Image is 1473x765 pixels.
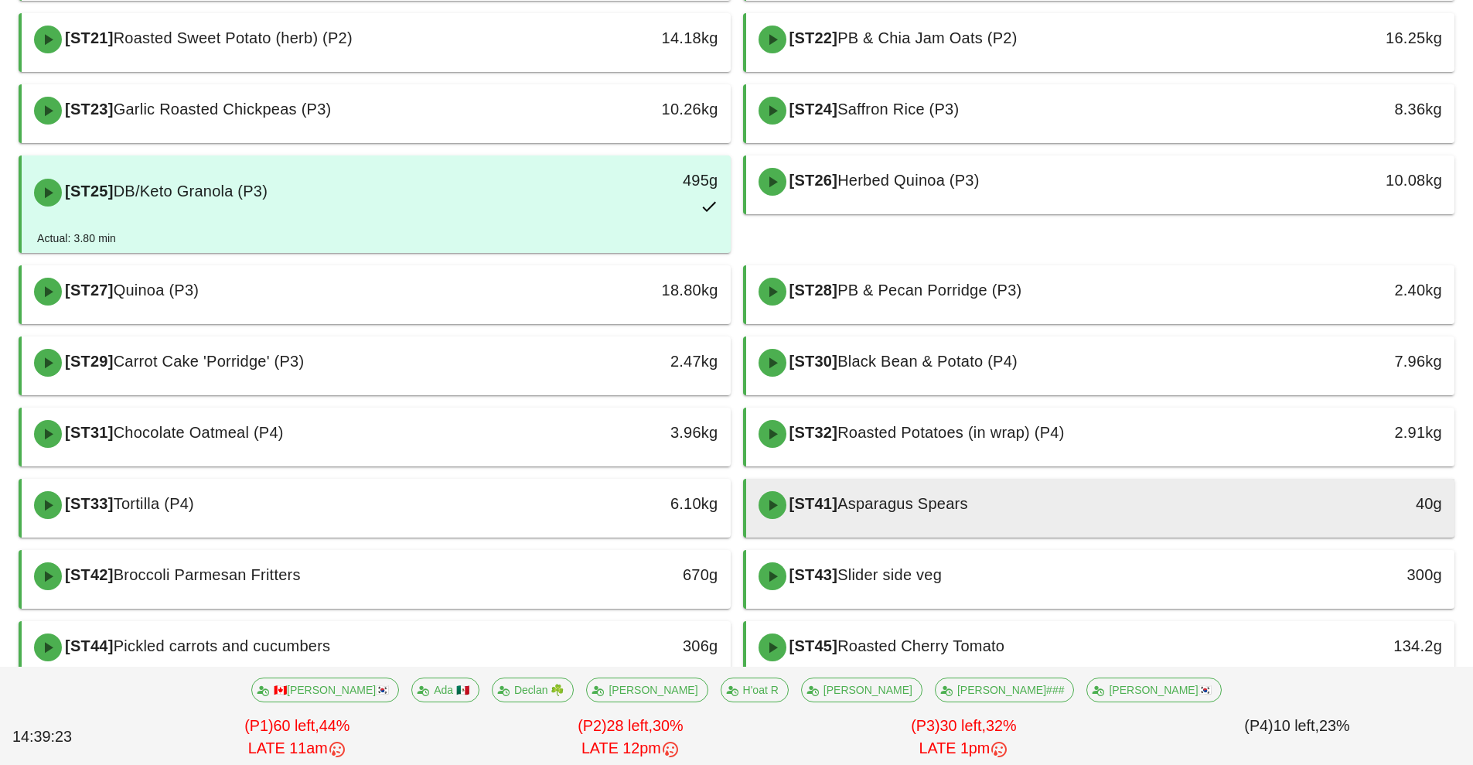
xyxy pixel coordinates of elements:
[502,678,564,702] span: Declan ☘️
[467,737,794,760] div: LATE 12pm
[62,183,114,200] span: [ST25]
[134,737,461,760] div: LATE 11am
[837,637,1004,654] span: Roasted Cherry Tomato
[1285,420,1442,445] div: 2.91kg
[786,101,838,118] span: [ST24]
[62,495,114,512] span: [ST33]
[1285,278,1442,302] div: 2.40kg
[1285,349,1442,374] div: 7.96kg
[945,678,1065,702] span: [PERSON_NAME]###
[114,29,353,46] span: Roasted Sweet Potato (herb) (P2)
[561,634,718,658] div: 306g
[62,637,114,654] span: [ST44]
[114,566,301,583] span: Broccoli Parmesan Fritters
[837,353,1018,370] span: Black Bean & Potato (P4)
[114,495,194,512] span: Tortilla (P4)
[561,491,718,516] div: 6.10kg
[561,420,718,445] div: 3.96kg
[1285,168,1442,193] div: 10.08kg
[1285,562,1442,587] div: 300g
[261,678,389,702] span: 🇨🇦[PERSON_NAME]🇰🇷
[597,678,698,702] span: [PERSON_NAME]
[561,97,718,121] div: 10.26kg
[731,678,779,702] span: H'oat R
[62,282,114,299] span: [ST27]
[786,424,838,441] span: [ST32]
[114,424,284,441] span: Chocolate Oatmeal (P4)
[797,712,1130,763] div: (P3) 32%
[62,424,114,441] span: [ST31]
[786,172,838,189] span: [ST26]
[1130,712,1464,763] div: (P4) 23%
[561,562,718,587] div: 670g
[62,29,114,46] span: [ST21]
[1285,634,1442,658] div: 134.2g
[837,566,942,583] span: Slider side veg
[1285,26,1442,50] div: 16.25kg
[62,353,114,370] span: [ST29]
[1285,97,1442,121] div: 8.36kg
[561,26,718,50] div: 14.18kg
[837,424,1064,441] span: Roasted Potatoes (in wrap) (P4)
[464,712,797,763] div: (P2) 30%
[273,717,319,734] span: 60 left,
[811,678,912,702] span: [PERSON_NAME]
[837,282,1021,299] span: PB & Pecan Porridge (P3)
[561,349,718,374] div: 2.47kg
[800,737,1127,760] div: LATE 1pm
[786,353,838,370] span: [ST30]
[940,717,986,734] span: 30 left,
[786,637,838,654] span: [ST45]
[131,712,464,763] div: (P1) 44%
[561,168,718,193] div: 495g
[837,172,979,189] span: Herbed Quinoa (P3)
[9,722,131,752] div: 14:39:23
[114,353,305,370] span: Carrot Cake 'Porridge' (P3)
[421,678,469,702] span: Ada 🇲🇽
[1097,678,1212,702] span: [PERSON_NAME]🇰🇷
[114,183,268,200] span: DB/Keto Granola (P3)
[837,495,968,512] span: Asparagus Spears
[62,101,114,118] span: [ST23]
[37,230,116,247] div: Actual: 3.80 min
[786,566,838,583] span: [ST43]
[1285,491,1442,516] div: 40g
[837,101,959,118] span: Saffron Rice (P3)
[561,278,718,302] div: 18.80kg
[114,101,332,118] span: Garlic Roasted Chickpeas (P3)
[786,282,838,299] span: [ST28]
[607,717,653,734] span: 28 left,
[837,29,1018,46] span: PB & Chia Jam Oats (P2)
[786,29,838,46] span: [ST22]
[62,566,114,583] span: [ST42]
[1274,717,1319,734] span: 10 left,
[114,637,331,654] span: Pickled carrots and cucumbers
[114,282,199,299] span: Quinoa (P3)
[786,495,838,512] span: [ST41]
